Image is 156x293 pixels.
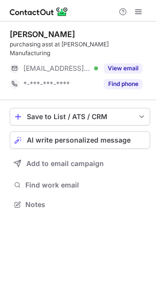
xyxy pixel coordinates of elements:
button: Reveal Button [104,63,142,73]
span: AI write personalized message [27,136,131,144]
div: Save to List / ATS / CRM [27,113,133,121]
span: [EMAIL_ADDRESS][PERSON_NAME][DOMAIN_NAME] [23,64,91,73]
button: AI write personalized message [10,131,150,149]
span: Find work email [25,181,146,189]
button: Add to email campaign [10,155,150,172]
button: save-profile-one-click [10,108,150,126]
button: Notes [10,198,150,211]
div: purchasing asst at [PERSON_NAME] Manufacturing [10,40,150,58]
img: ContactOut v5.3.10 [10,6,68,18]
div: [PERSON_NAME] [10,29,75,39]
span: Notes [25,200,146,209]
button: Reveal Button [104,79,142,89]
span: Add to email campaign [26,160,104,167]
button: Find work email [10,178,150,192]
